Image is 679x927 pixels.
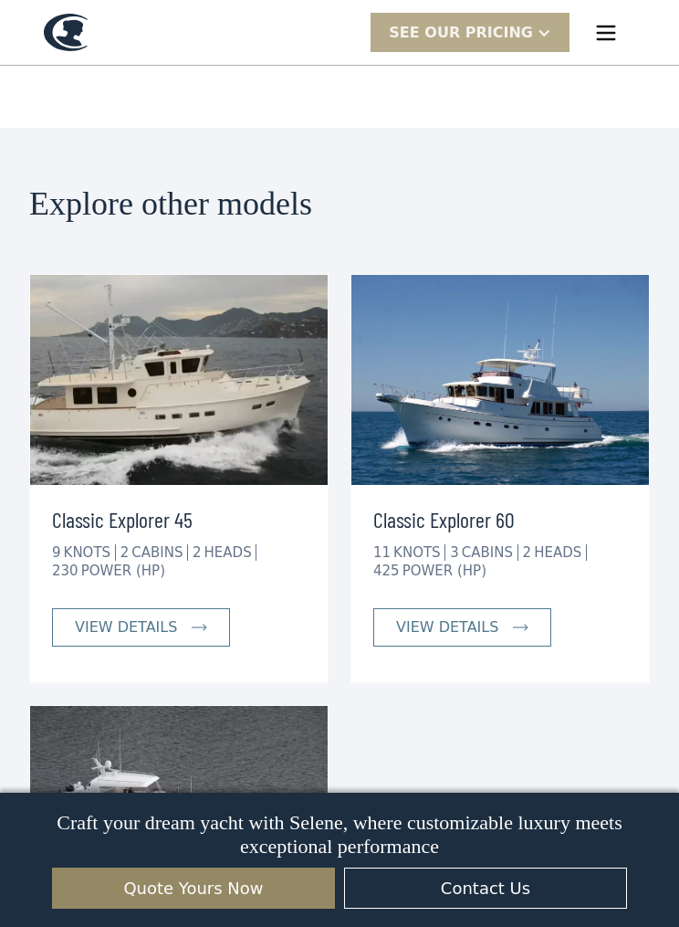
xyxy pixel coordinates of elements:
[523,544,532,561] div: 2
[52,608,230,647] a: view details
[5,752,19,766] input: I want to subscribe to your Newsletter.Unsubscribe any time by clicking the link at the bottom of...
[193,544,202,561] div: 2
[371,13,569,52] div: SEE Our Pricing
[34,811,645,859] p: Craft your dream yacht with Selene, where customizable luxury meets exceptional performance
[534,544,587,561] div: HEADS
[462,544,518,561] div: CABINS
[52,563,78,579] div: 230
[52,868,335,909] a: Quote Yours Now
[344,868,627,909] a: Contact Us
[450,544,459,561] div: 3
[131,544,188,561] div: CABINS
[513,624,528,631] img: icon
[192,624,207,631] img: icon
[373,544,391,561] div: 11
[402,563,486,579] div: POWER (HP)
[24,711,425,725] span: Reply STOP to unsubscribe at any time.
[204,544,257,561] div: HEADS
[52,544,61,561] div: 9
[64,544,116,561] div: KNOTS
[373,608,551,647] a: view details
[393,544,445,561] div: KNOTS
[120,544,130,561] div: 2
[52,503,298,536] h3: Classic Explorer 45
[81,563,165,579] div: POWER (HP)
[29,186,650,223] h2: Explore other models
[2,623,440,655] span: Tick the box below to receive occasional updates, exclusive offers, and VIP access via text message.
[75,616,177,638] div: view details
[24,711,221,725] strong: Yes, I'd like to receive SMS updates.
[373,563,400,579] div: 425
[396,616,498,638] div: view details
[24,755,234,769] strong: I want to subscribe to your Newsletter.
[2,667,322,682] span: We respect your time - only the good stuff, never spam.
[577,4,635,62] div: menu
[389,22,533,44] div: SEE Our Pricing
[373,503,620,536] h3: Classic Explorer 60
[5,755,447,785] span: Unsubscribe any time by clicking the link at the bottom of any message
[5,708,19,722] input: Yes, I'd like to receive SMS updates.Reply STOP to unsubscribe at any time.
[44,14,88,51] a: home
